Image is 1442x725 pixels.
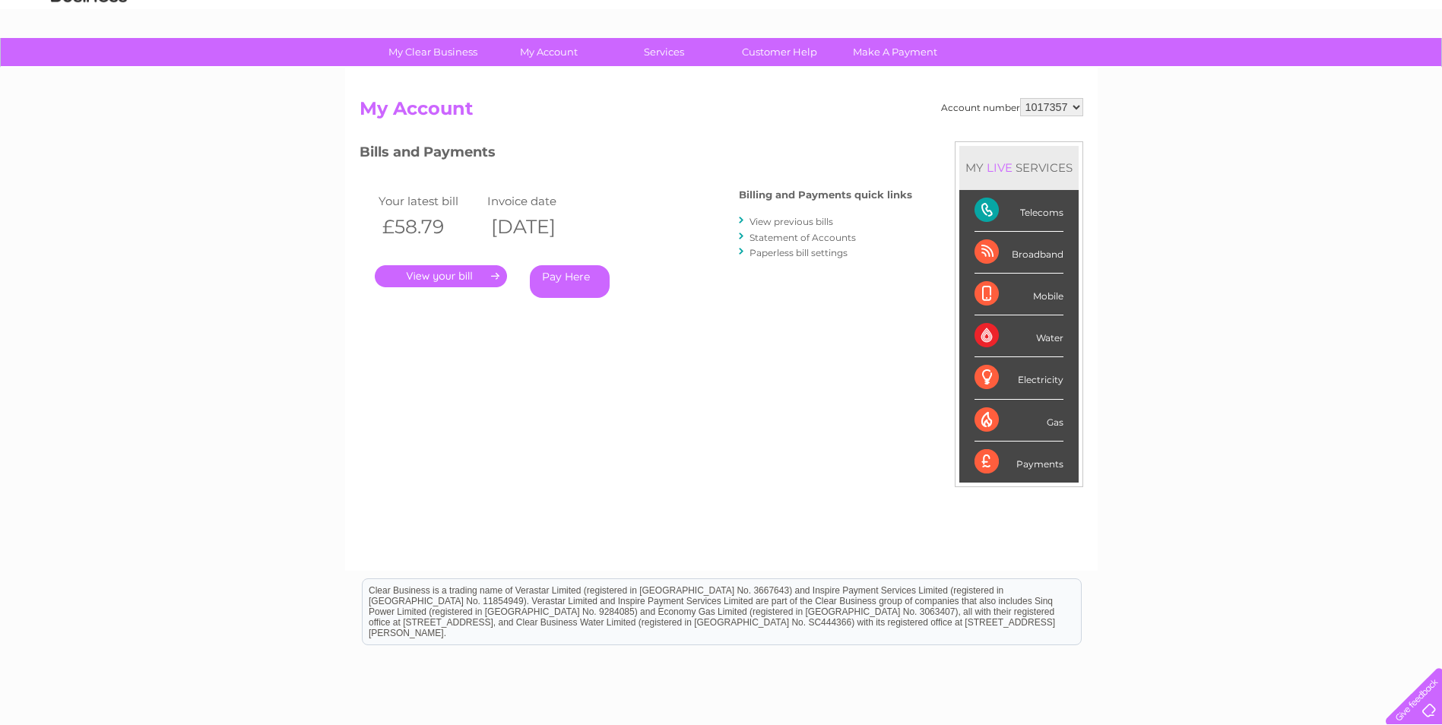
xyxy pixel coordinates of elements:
[375,265,507,287] a: .
[483,191,593,211] td: Invoice date
[483,211,593,242] th: [DATE]
[1392,65,1428,76] a: Log out
[750,247,848,258] a: Paperless bill settings
[739,189,912,201] h4: Billing and Payments quick links
[375,211,484,242] th: £58.79
[1155,8,1260,27] a: 0333 014 3131
[486,38,611,66] a: My Account
[50,40,128,86] img: logo.png
[941,98,1083,116] div: Account number
[370,38,496,66] a: My Clear Business
[1212,65,1246,76] a: Energy
[360,98,1083,127] h2: My Account
[363,8,1081,74] div: Clear Business is a trading name of Verastar Limited (registered in [GEOGRAPHIC_DATA] No. 3667643...
[375,191,484,211] td: Your latest bill
[750,232,856,243] a: Statement of Accounts
[975,274,1063,315] div: Mobile
[360,141,912,168] h3: Bills and Payments
[717,38,842,66] a: Customer Help
[1255,65,1301,76] a: Telecoms
[975,190,1063,232] div: Telecoms
[959,146,1079,189] div: MY SERVICES
[832,38,958,66] a: Make A Payment
[1310,65,1332,76] a: Blog
[750,216,833,227] a: View previous bills
[975,315,1063,357] div: Water
[975,400,1063,442] div: Gas
[1174,65,1203,76] a: Water
[975,357,1063,399] div: Electricity
[984,160,1016,175] div: LIVE
[601,38,727,66] a: Services
[530,265,610,298] a: Pay Here
[975,232,1063,274] div: Broadband
[975,442,1063,483] div: Payments
[1341,65,1378,76] a: Contact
